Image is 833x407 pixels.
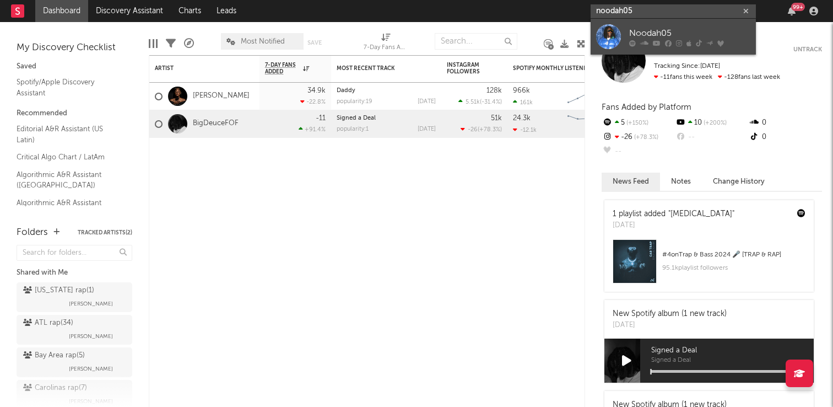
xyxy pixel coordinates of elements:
[184,28,194,60] div: A&R Pipeline
[479,127,500,133] span: +78.3 %
[625,120,648,126] span: +150 %
[17,245,132,261] input: Search for folders...
[17,197,121,219] a: Algorithmic A&R Assistant ([GEOGRAPHIC_DATA])
[307,40,322,46] button: Save
[337,88,355,94] a: Daddy
[613,320,727,331] div: [DATE]
[613,208,734,220] div: 1 playlist added
[458,98,502,105] div: ( )
[299,126,326,133] div: +91.4 %
[17,169,121,191] a: Algorithmic A&R Assistant ([GEOGRAPHIC_DATA])
[435,33,517,50] input: Search...
[23,349,85,362] div: Bay Area rap ( 5 )
[632,135,658,141] span: +78.3 %
[17,123,121,146] a: Editorial A&R Assistant (US Latin)
[17,151,121,163] a: Critical Algo Chart / LatAm
[602,144,675,159] div: --
[654,63,720,69] span: Tracking Since: [DATE]
[193,119,239,128] a: BigDeuceFOF
[149,28,158,60] div: Edit Columns
[364,41,408,55] div: 7-Day Fans Added (7-Day Fans Added)
[513,65,596,72] div: Spotify Monthly Listeners
[602,130,675,144] div: -26
[69,297,113,310] span: [PERSON_NAME]
[562,110,612,138] svg: Chart title
[69,330,113,343] span: [PERSON_NAME]
[17,226,48,239] div: Folders
[17,41,132,55] div: My Discovery Checklist
[461,126,502,133] div: ( )
[591,4,756,18] input: Search for artists
[651,344,814,357] span: Signed a Deal
[602,116,675,130] div: 5
[23,317,73,330] div: ATL rap ( 34 )
[602,173,660,191] button: News Feed
[702,120,727,126] span: +200 %
[602,103,691,111] span: Fans Added by Platform
[482,99,500,105] span: -31.4 %
[300,98,326,105] div: -22.8 %
[364,28,408,60] div: 7-Day Fans Added (7-Day Fans Added)
[17,347,132,377] a: Bay Area rap(5)[PERSON_NAME]
[791,3,805,11] div: 99 +
[662,248,805,261] div: # 4 on Trap & Bass 2024 🎤 [TRAP & RAP]
[491,115,502,122] div: 51k
[629,26,750,40] div: Noodah05
[651,357,814,364] span: Signed a Deal
[418,126,436,132] div: [DATE]
[654,74,712,81] span: -11 fans this week
[337,126,369,132] div: popularity: 1
[788,7,796,15] button: 99+
[418,99,436,105] div: [DATE]
[668,210,734,218] a: "[MEDICAL_DATA]"
[513,126,537,133] div: -12.1k
[513,99,533,106] div: 161k
[613,308,727,320] div: New Spotify album (1 new track)
[654,74,780,81] span: -128 fans last week
[337,115,436,121] div: Signed a Deal
[337,99,372,105] div: popularity: 19
[23,382,87,395] div: Carolinas rap ( 7 )
[513,87,530,94] div: 966k
[337,65,419,72] div: Most Recent Track
[316,115,326,122] div: -11
[17,76,121,99] a: Spotify/Apple Discovery Assistant
[447,62,485,75] div: Instagram Followers
[23,284,94,297] div: [US_STATE] rap ( 1 )
[604,239,814,292] a: #4onTrap & Bass 2024 🎤 [TRAP & RAP]95.1kplaylist followers
[17,60,132,73] div: Saved
[155,65,237,72] div: Artist
[193,92,250,101] a: [PERSON_NAME]
[337,115,376,121] a: Signed a Deal
[265,62,300,75] span: 7-Day Fans Added
[562,83,612,110] svg: Chart title
[675,130,748,144] div: --
[17,315,132,345] a: ATL rap(34)[PERSON_NAME]
[675,116,748,130] div: 10
[662,261,805,275] div: 95.1k playlist followers
[793,44,822,55] button: Untrack
[166,28,176,60] div: Filters
[749,130,822,144] div: 0
[17,282,132,312] a: [US_STATE] rap(1)[PERSON_NAME]
[241,38,285,45] span: Most Notified
[466,99,480,105] span: 5.51k
[307,87,326,94] div: 34.9k
[513,115,531,122] div: 24.3k
[702,173,776,191] button: Change History
[486,87,502,94] div: 128k
[17,107,132,120] div: Recommended
[591,19,756,55] a: Noodah05
[337,88,436,94] div: Daddy
[613,220,734,231] div: [DATE]
[660,173,702,191] button: Notes
[78,230,132,235] button: Tracked Artists(2)
[69,362,113,376] span: [PERSON_NAME]
[749,116,822,130] div: 0
[468,127,478,133] span: -26
[17,266,132,280] div: Shared with Me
